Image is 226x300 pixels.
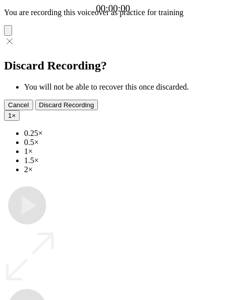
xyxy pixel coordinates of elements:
a: 00:00:00 [96,3,130,14]
span: 1 [8,112,12,119]
button: Cancel [4,100,33,110]
p: You are recording this voiceover as practice for training [4,8,222,17]
li: 1× [24,147,222,156]
li: 1.5× [24,156,222,165]
button: Discard Recording [35,100,98,110]
li: 2× [24,165,222,174]
li: You will not be able to recover this once discarded. [24,83,222,92]
button: 1× [4,110,20,121]
li: 0.5× [24,138,222,147]
h2: Discard Recording? [4,59,222,72]
li: 0.25× [24,129,222,138]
